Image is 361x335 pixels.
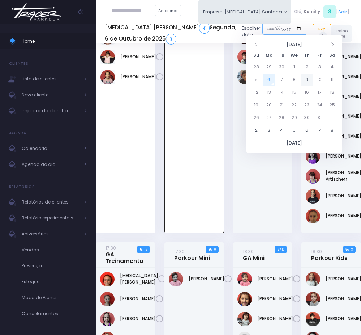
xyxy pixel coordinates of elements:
td: 30 [275,61,288,74]
td: 30 [301,112,313,124]
td: 9 [301,74,313,86]
h4: Agenda [9,126,27,141]
td: 28 [275,112,288,124]
span: Home [22,37,87,46]
td: 2 [301,61,313,74]
td: 29 [263,61,275,74]
th: We [288,50,301,61]
td: 29 [288,112,301,124]
strong: 9 [209,247,211,252]
img: Rafaela tiosso zago [306,209,320,223]
td: 8 [326,124,339,137]
div: Escolher data: [105,20,306,46]
small: 18:30 [311,248,322,255]
a: Treino livre [331,25,352,42]
a: [PERSON_NAME] [120,315,156,322]
span: Vendas [22,245,87,255]
img: Clara Venegas [100,292,115,306]
td: 15 [288,86,301,99]
td: 16 [301,86,313,99]
img: Luiza Lima Marinelli [100,312,115,326]
img: Allegra Montanari Ferreira [100,272,115,286]
td: 13 [263,86,275,99]
small: / 12 [142,247,147,252]
span: Kemilly [304,8,320,15]
strong: 5 [345,247,348,252]
td: 8 [288,74,301,86]
strong: 6 [140,247,142,252]
img: Alice Bento jaber [237,272,252,286]
img: Manuella Velloso Beio [100,50,115,64]
h5: [MEDICAL_DATA] [PERSON_NAME] Segunda, 6 de Outubro de 2025 [105,22,236,44]
th: Fr [313,50,326,61]
small: / 10 [280,247,284,252]
td: 1 [288,61,301,74]
th: Sa [326,50,339,61]
td: 5 [250,74,263,86]
span: Mapa de Alunos [22,293,87,302]
img: Gustavo Gyurkovits [306,292,320,306]
a: [PERSON_NAME] [257,296,293,302]
td: 10 [313,74,326,86]
span: Novo cliente [22,90,79,100]
img: Pedro Henrique Negrão Tateishi [237,70,252,84]
a: [MEDICAL_DATA][PERSON_NAME] [120,272,158,285]
span: Cancelamentos [22,309,87,318]
td: 6 [263,74,275,86]
a: 17:30GA Treinamento [106,244,143,264]
a: 17:30Parkour Mini [174,248,210,261]
td: 25 [326,99,339,112]
img: Lorenzo Bortoletto de Alencar [306,312,320,326]
h4: Clientes [9,56,28,71]
th: Tu [275,50,288,61]
span: Presença [22,261,87,271]
span: Relatórios de clientes [22,197,79,207]
a: [PERSON_NAME] [120,296,156,302]
td: 19 [250,99,263,112]
span: Lista de clientes [22,74,79,84]
div: [ ] [291,4,352,19]
span: Agenda do dia [22,160,79,169]
td: 4 [275,124,288,137]
th: Su [250,50,263,61]
h4: Relatórios [9,180,35,194]
td: 3 [263,124,275,137]
a: Adicionar [155,5,181,16]
img: Beatriz Rocha Stein [237,312,252,326]
img: Melissa Hubert [306,189,320,204]
td: 5 [288,124,301,137]
a: [PERSON_NAME] [120,54,156,60]
td: 21 [275,99,288,112]
small: 18:30 [243,248,254,255]
td: 18 [326,86,339,99]
td: 7 [313,124,326,137]
td: 26 [250,112,263,124]
a: Sair [338,8,347,15]
img: Amaya Moura Barbosa [237,292,252,306]
a: ❮ [199,22,210,33]
td: 7 [275,74,288,86]
small: / 10 [211,247,216,252]
span: 1 [319,32,327,41]
a: [PERSON_NAME] [189,276,224,282]
img: Lorena Alexsandra Souza [306,149,320,164]
small: / 13 [348,247,353,252]
span: Estoque [22,277,87,286]
span: Calendário [22,144,79,153]
td: 17 [313,86,326,99]
td: 23 [301,99,313,112]
td: 1 [326,112,339,124]
a: ❯ [166,34,176,45]
th: [DATE] [263,39,326,50]
th: [DATE] [250,137,339,150]
td: 3 [313,61,326,74]
a: [PERSON_NAME] [257,315,293,322]
td: 22 [288,99,301,112]
td: 28 [250,61,263,74]
a: Exp1 [313,24,331,43]
span: Relatório experimentais [22,213,79,223]
td: 12 [250,86,263,99]
span: Aniversários [22,229,79,239]
span: Importar da planilha [22,106,79,116]
td: 20 [263,99,275,112]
